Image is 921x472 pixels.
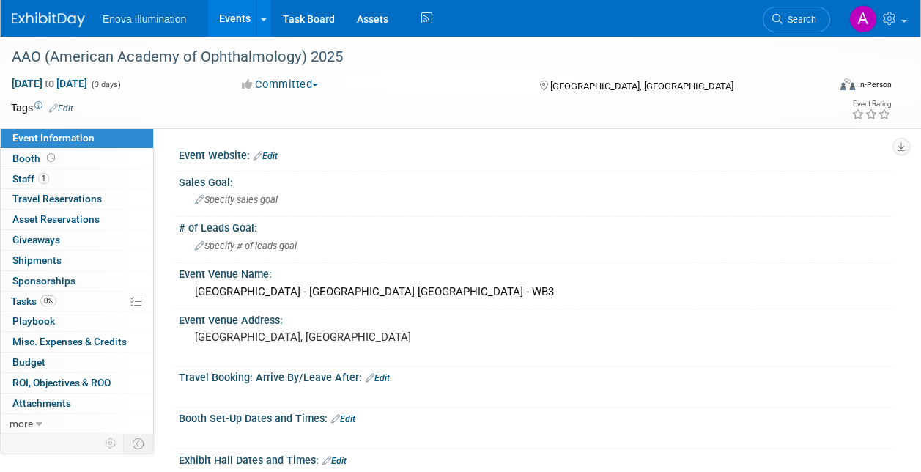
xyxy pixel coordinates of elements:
[179,217,892,235] div: # of Leads Goal:
[12,132,95,144] span: Event Information
[1,230,153,250] a: Giveaways
[12,356,45,368] span: Budget
[849,5,877,33] img: Andrea Miller
[12,213,100,225] span: Asset Reservations
[12,377,111,388] span: ROI, Objectives & ROO
[103,13,186,25] span: Enova Illumination
[331,414,355,424] a: Edit
[98,434,124,453] td: Personalize Event Tab Strip
[190,281,881,303] div: [GEOGRAPHIC_DATA] - [GEOGRAPHIC_DATA] [GEOGRAPHIC_DATA] - WB3
[12,254,62,266] span: Shipments
[179,144,892,163] div: Event Website:
[179,309,892,328] div: Event Venue Address:
[1,128,153,148] a: Event Information
[851,100,891,108] div: Event Rating
[179,263,892,281] div: Event Venue Name:
[195,194,278,205] span: Specify sales goal
[12,315,55,327] span: Playbook
[90,80,121,89] span: (3 days)
[1,251,153,270] a: Shipments
[1,414,153,434] a: more
[783,14,816,25] span: Search
[12,152,58,164] span: Booth
[366,373,390,383] a: Edit
[40,295,56,306] span: 0%
[1,271,153,291] a: Sponsorships
[1,189,153,209] a: Travel Reservations
[12,336,127,347] span: Misc. Expenses & Credits
[1,373,153,393] a: ROI, Objectives & ROO
[195,240,297,251] span: Specify # of leads goal
[550,81,733,92] span: [GEOGRAPHIC_DATA], [GEOGRAPHIC_DATA]
[10,418,33,429] span: more
[179,449,892,468] div: Exhibit Hall Dates and Times:
[1,210,153,229] a: Asset Reservations
[195,331,459,344] pre: [GEOGRAPHIC_DATA], [GEOGRAPHIC_DATA]
[11,77,88,90] span: [DATE] [DATE]
[254,151,278,161] a: Edit
[179,366,892,386] div: Travel Booking: Arrive By/Leave After:
[763,7,830,32] a: Search
[38,173,49,184] span: 1
[840,78,855,90] img: Format-Inperson.png
[179,172,892,190] div: Sales Goal:
[763,76,892,98] div: Event Format
[11,295,56,307] span: Tasks
[322,456,347,466] a: Edit
[1,353,153,372] a: Budget
[1,149,153,169] a: Booth
[179,408,892,427] div: Booth Set-Up Dates and Times:
[11,100,73,115] td: Tags
[1,311,153,331] a: Playbook
[42,78,56,89] span: to
[49,103,73,114] a: Edit
[12,193,102,204] span: Travel Reservations
[1,332,153,352] a: Misc. Expenses & Credits
[857,79,892,90] div: In-Person
[1,394,153,413] a: Attachments
[1,169,153,189] a: Staff1
[237,77,324,92] button: Committed
[12,12,85,27] img: ExhibitDay
[44,152,58,163] span: Booth not reserved yet
[12,234,60,246] span: Giveaways
[124,434,154,453] td: Toggle Event Tabs
[7,44,816,70] div: AAO (American Academy of Ophthalmology) 2025
[1,292,153,311] a: Tasks0%
[12,275,75,287] span: Sponsorships
[12,397,71,409] span: Attachments
[12,173,49,185] span: Staff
